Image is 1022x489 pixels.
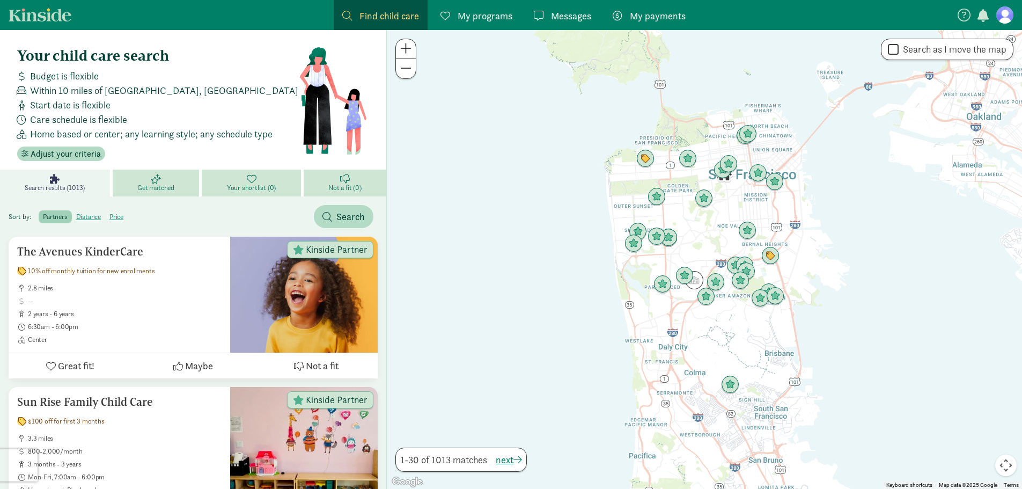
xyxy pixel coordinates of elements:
[28,284,222,293] span: 2.8 miles
[28,417,105,426] span: $100 off for first 3 months
[185,359,213,373] span: Maybe
[9,353,131,378] button: Great fit!
[655,224,682,251] div: Click to see details
[643,184,670,210] div: Click to see details
[690,185,717,212] div: Click to see details
[25,184,85,192] span: Search results (1013)
[30,127,273,141] span: Home based or center; any learning style; any schedule type
[31,148,101,160] span: Adjust your criteria
[939,482,997,488] span: Map data ©2025 Google
[306,395,367,405] span: Kinside Partner
[113,170,202,196] a: Get matched
[722,252,749,279] div: Click to see details
[72,210,105,223] label: distance
[28,447,222,456] span: 800-2,000/month
[336,209,365,224] span: Search
[995,455,1017,476] button: Map camera controls
[681,267,708,294] div: Click to see details
[715,151,742,178] div: Click to see details
[709,157,736,184] div: Click to see details
[39,210,71,223] label: partners
[389,475,425,489] img: Google
[755,279,782,306] div: Click to see details
[702,269,729,296] div: Click to see details
[732,122,759,149] div: Click to see details
[328,184,361,192] span: Not a fit (0)
[131,353,254,378] button: Maybe
[733,258,760,285] div: Click to see details
[624,218,651,245] div: Click to see details
[9,8,71,21] a: Kinside
[105,210,128,223] label: price
[717,371,744,398] div: Click to see details
[30,83,298,98] span: Within 10 miles of [GEOGRAPHIC_DATA], [GEOGRAPHIC_DATA]
[899,43,1006,56] label: Search as I move the map
[727,267,754,294] div: Click to see details
[255,353,378,378] button: Not a fit
[630,9,686,23] span: My payments
[314,205,373,228] button: Search
[30,69,99,83] span: Budget is flexible
[359,9,419,23] span: Find child care
[761,169,788,195] div: Click to see details
[496,452,522,467] button: next
[306,359,339,373] span: Not a fit
[9,212,37,221] span: Sort by:
[58,359,94,373] span: Great fit!
[649,271,676,298] div: Click to see details
[30,112,127,127] span: Care schedule is flexible
[747,285,774,312] div: Click to see details
[304,170,386,196] a: Not a fit (0)
[137,184,174,192] span: Get matched
[28,335,222,344] span: Center
[674,145,701,172] div: Click to see details
[28,267,155,275] span: 10% off monthly tuition for new enrollments
[389,475,425,489] a: Open this area in Google Maps (opens a new window)
[30,98,111,112] span: Start date is flexible
[734,121,761,148] div: Click to see details
[400,452,487,467] span: 1-30 of 1013 matches
[28,473,222,481] span: Mon-Fri, 7:00am - 6:00pm
[757,243,784,269] div: Click to see details
[28,460,222,469] span: 3 months - 3 years
[731,252,758,279] div: Click to see details
[17,47,299,64] h4: Your child care search
[551,9,591,23] span: Messages
[17,245,222,258] h5: The Avenues KinderCare
[17,396,222,408] h5: Sun Rise Family Child Care
[1004,482,1019,488] a: Terms (opens in new tab)
[202,170,303,196] a: Your shortlist (0)
[28,310,222,318] span: 2 years - 6 years
[886,481,932,489] button: Keyboard shortcuts
[643,223,670,250] div: Click to see details
[227,184,276,192] span: Your shortlist (0)
[458,9,512,23] span: My programs
[17,147,105,162] button: Adjust your criteria
[28,323,222,331] span: 6:30am - 6:00pm
[620,230,647,257] div: Click to see details
[671,262,698,289] div: Click to see details
[693,283,719,310] div: Click to see details
[306,245,367,254] span: Kinside Partner
[734,217,761,244] div: Click to see details
[711,162,738,188] div: Click to see details
[762,283,789,310] div: Click to see details
[632,145,659,172] div: Click to see details
[28,434,222,443] span: 3.3 miles
[745,160,771,187] div: Click to see details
